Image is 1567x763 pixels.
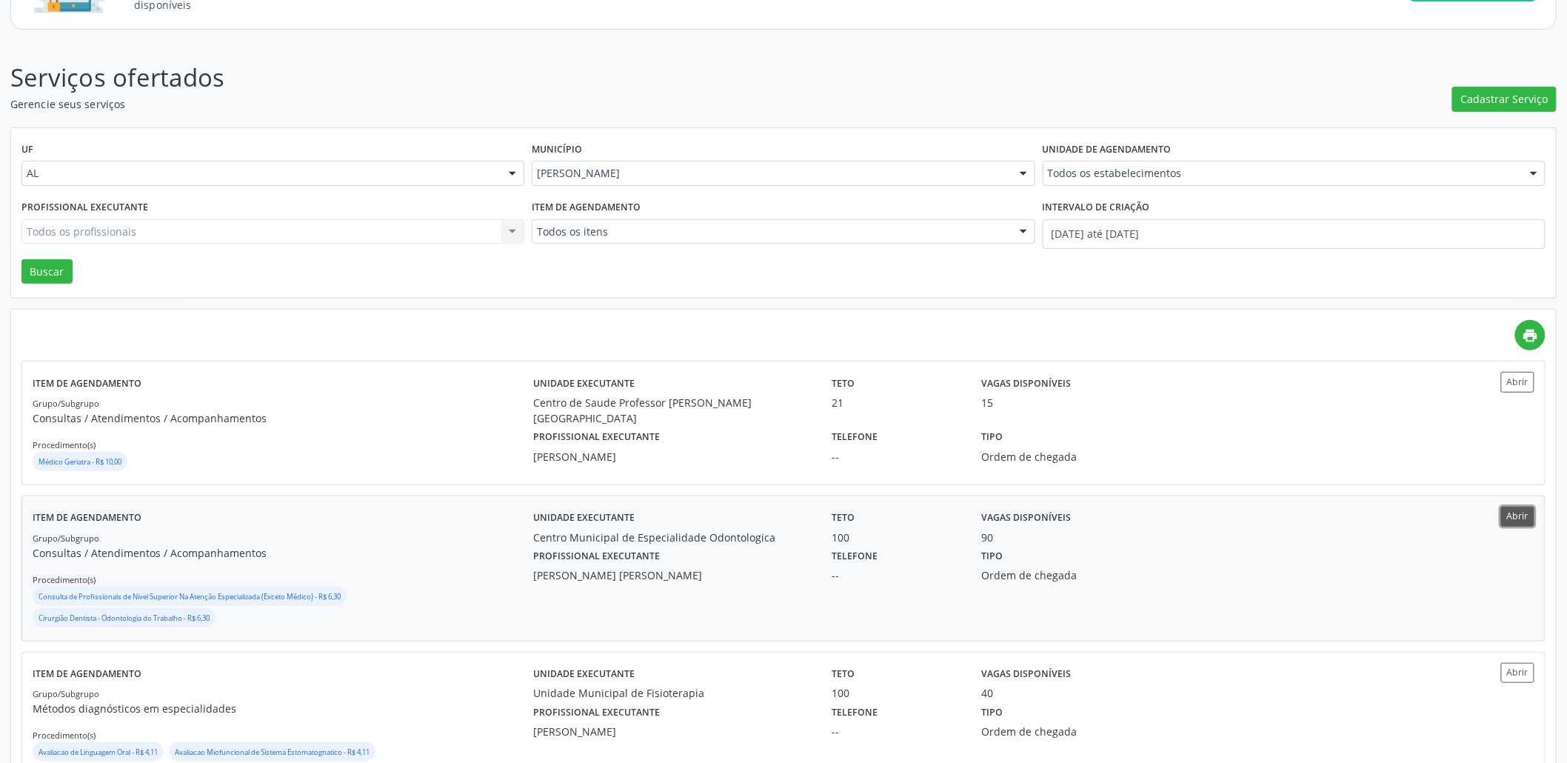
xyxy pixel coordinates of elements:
[533,507,635,530] label: Unidade executante
[1043,139,1172,161] label: Unidade de agendamento
[832,449,961,464] div: --
[981,530,993,545] div: 90
[832,426,878,449] label: Telefone
[33,663,141,686] label: Item de agendamento
[533,449,812,464] div: [PERSON_NAME]
[10,59,1093,96] p: Serviços ofertados
[981,426,1003,449] label: Tipo
[533,701,660,724] label: Profissional executante
[832,507,855,530] label: Teto
[533,426,660,449] label: Profissional executante
[33,701,533,716] p: Métodos diagnósticos em especialidades
[832,530,961,545] div: 100
[1043,219,1546,249] input: Selecione um intervalo
[832,663,855,686] label: Teto
[33,372,141,395] label: Item de agendamento
[533,724,812,739] div: [PERSON_NAME]
[33,439,96,450] small: Procedimento(s)
[532,139,582,161] label: Município
[39,457,121,467] small: Médico Geriatra - R$ 10,00
[21,139,33,161] label: UF
[33,507,141,530] label: Item de agendamento
[533,685,812,701] div: Unidade Municipal de Fisioterapia
[1501,372,1534,392] button: Abrir
[981,372,1071,395] label: Vagas disponíveis
[1501,663,1534,683] button: Abrir
[33,398,99,409] small: Grupo/Subgrupo
[981,724,1185,739] div: Ordem de chegada
[981,449,1185,464] div: Ordem de chegada
[10,96,1093,112] p: Gerencie seus serviços
[33,545,533,561] p: Consultas / Atendimentos / Acompanhamentos
[832,372,855,395] label: Teto
[33,688,99,699] small: Grupo/Subgrupo
[981,507,1071,530] label: Vagas disponíveis
[533,663,635,686] label: Unidade executante
[1515,320,1546,350] a: print
[33,574,96,585] small: Procedimento(s)
[1523,327,1539,344] i: print
[981,685,993,701] div: 40
[33,410,533,426] p: Consultas / Atendimentos / Acompanhamentos
[537,166,1004,181] span: [PERSON_NAME]
[1048,166,1515,181] span: Todos os estabelecimentos
[175,747,370,757] small: Avaliacao Miofuncional de Sistema Estomatognatico - R$ 4,11
[1461,91,1548,107] span: Cadastrar Serviço
[27,166,494,181] span: AL
[1501,507,1534,527] button: Abrir
[981,701,1003,724] label: Tipo
[532,196,641,219] label: Item de agendamento
[832,685,961,701] div: 100
[981,395,993,410] div: 15
[533,530,812,545] div: Centro Municipal de Especialidade Odontologica
[832,545,878,568] label: Telefone
[832,724,961,739] div: --
[981,567,1185,583] div: Ordem de chegada
[39,747,158,757] small: Avaliacao de Linguagem Oral - R$ 4,11
[533,545,660,568] label: Profissional executante
[533,372,635,395] label: Unidade executante
[981,545,1003,568] label: Tipo
[33,533,99,544] small: Grupo/Subgrupo
[39,613,210,623] small: Cirurgião Dentista - Odontologia do Trabalho - R$ 6,30
[537,224,1004,239] span: Todos os itens
[533,395,812,426] div: Centro de Saude Professor [PERSON_NAME][GEOGRAPHIC_DATA]
[832,567,961,583] div: --
[1452,87,1557,112] button: Cadastrar Serviço
[33,730,96,741] small: Procedimento(s)
[533,567,812,583] div: [PERSON_NAME] [PERSON_NAME]
[981,663,1071,686] label: Vagas disponíveis
[39,592,341,602] small: Consulta de Profissionais de Nivel Superior Na Atenção Especializada (Exceto Médico) - R$ 6,30
[21,196,148,219] label: Profissional executante
[832,395,961,410] div: 21
[1043,196,1150,219] label: Intervalo de criação
[832,701,878,724] label: Telefone
[21,259,73,284] button: Buscar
